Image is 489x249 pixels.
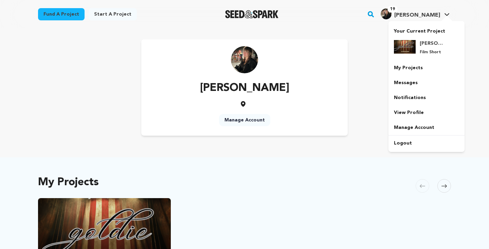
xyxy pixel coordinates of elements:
p: [PERSON_NAME] [200,80,289,96]
h4: [PERSON_NAME] [420,40,444,47]
a: Seed&Spark Homepage [225,10,278,18]
a: Manage Account [219,114,270,126]
a: Manage Account [388,120,465,135]
span: Elise G.'s Profile [379,7,451,21]
a: Start a project [89,8,137,20]
img: Seed&Spark Logo Dark Mode [225,10,278,18]
a: Your Current Project [PERSON_NAME] Film Short [394,25,459,60]
img: a71ff16225df04d0.jpg [381,8,392,19]
img: https://seedandspark-static.s3.us-east-2.amazonaws.com/images/User/002/274/304/medium/a71ff16225d... [231,46,258,73]
p: Film Short [420,50,444,55]
a: Fund a project [38,8,85,20]
div: Elise G.'s Profile [381,8,440,19]
img: 731882a741d6b725.png [394,40,416,54]
a: Messages [388,75,465,90]
h2: My Projects [38,178,99,187]
a: Logout [388,136,465,151]
span: 19 [387,6,398,13]
a: Elise G.'s Profile [379,7,451,19]
a: My Projects [388,60,465,75]
a: View Profile [388,105,465,120]
span: [PERSON_NAME] [394,13,440,18]
a: Notifications [388,90,465,105]
p: Your Current Project [394,25,459,35]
